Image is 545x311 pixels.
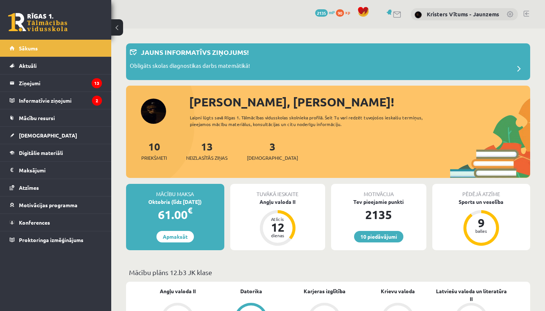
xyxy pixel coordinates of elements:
[336,9,354,15] a: 90 xp
[190,114,432,128] div: Laipni lūgts savā Rīgas 1. Tālmācības vidusskolas skolnieka profilā. Šeit Tu vari redzēt tuvojošo...
[247,140,298,162] a: 3[DEMOGRAPHIC_DATA]
[160,287,196,295] a: Angļu valoda II
[141,47,249,57] p: Jauns informatīvs ziņojums!
[130,62,250,72] p: Obligāts skolas diagnostikas darbs matemātikā!
[10,75,102,92] a: Ziņojumi13
[329,9,335,15] span: mP
[432,198,531,206] div: Sports un veselība
[10,40,102,57] a: Sākums
[19,162,102,179] legend: Maksājumi
[230,184,326,198] div: Tuvākā ieskaite
[230,198,326,206] div: Angļu valoda II
[10,109,102,126] a: Mācību resursi
[354,231,403,242] a: 10 piedāvājumi
[267,217,289,221] div: Atlicis
[432,184,531,198] div: Pēdējā atzīme
[345,9,350,15] span: xp
[92,96,102,106] i: 2
[141,140,167,162] a: 10Priekšmeti
[141,154,167,162] span: Priekšmeti
[10,179,102,196] a: Atzīmes
[126,198,224,206] div: Oktobris (līdz [DATE])
[19,202,77,208] span: Motivācijas programma
[10,162,102,179] a: Maksājumi
[126,206,224,224] div: 61.00
[331,184,426,198] div: Motivācija
[414,11,422,19] img: Kristers Vītums - Jaunzems
[130,47,526,76] a: Jauns informatīvs ziņojums! Obligāts skolas diagnostikas darbs matemātikā!
[331,206,426,224] div: 2135
[331,198,426,206] div: Tev pieejamie punkti
[186,140,228,162] a: 13Neizlasītās ziņas
[432,198,531,247] a: Sports un veselība 9 balles
[10,196,102,214] a: Motivācijas programma
[19,149,63,156] span: Digitālie materiāli
[10,57,102,74] a: Aktuāli
[19,45,38,52] span: Sākums
[186,154,228,162] span: Neizlasītās ziņas
[156,231,194,242] a: Apmaksāt
[129,267,527,277] p: Mācību plāns 12.b3 JK klase
[315,9,328,17] span: 2135
[10,214,102,231] a: Konferences
[267,221,289,233] div: 12
[19,115,55,121] span: Mācību resursi
[189,93,530,111] div: [PERSON_NAME], [PERSON_NAME]!
[19,132,77,139] span: [DEMOGRAPHIC_DATA]
[435,287,508,303] a: Latviešu valoda un literatūra II
[315,9,335,15] a: 2135 mP
[19,184,39,191] span: Atzīmes
[10,231,102,248] a: Proktoringa izmēģinājums
[336,9,344,17] span: 90
[19,92,102,109] legend: Informatīvie ziņojumi
[247,154,298,162] span: [DEMOGRAPHIC_DATA]
[8,13,67,32] a: Rīgas 1. Tālmācības vidusskola
[304,287,346,295] a: Karjeras izglītība
[10,144,102,161] a: Digitālie materiāli
[267,233,289,238] div: dienas
[240,287,262,295] a: Datorika
[470,217,492,229] div: 9
[10,92,102,109] a: Informatīvie ziņojumi2
[19,219,50,226] span: Konferences
[126,184,224,198] div: Mācību maksa
[470,229,492,233] div: balles
[10,127,102,144] a: [DEMOGRAPHIC_DATA]
[19,62,37,69] span: Aktuāli
[19,75,102,92] legend: Ziņojumi
[92,78,102,88] i: 13
[19,236,83,243] span: Proktoringa izmēģinājums
[381,287,415,295] a: Krievu valoda
[427,10,499,18] a: Kristers Vītums - Jaunzems
[230,198,326,247] a: Angļu valoda II Atlicis 12 dienas
[188,205,192,216] span: €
